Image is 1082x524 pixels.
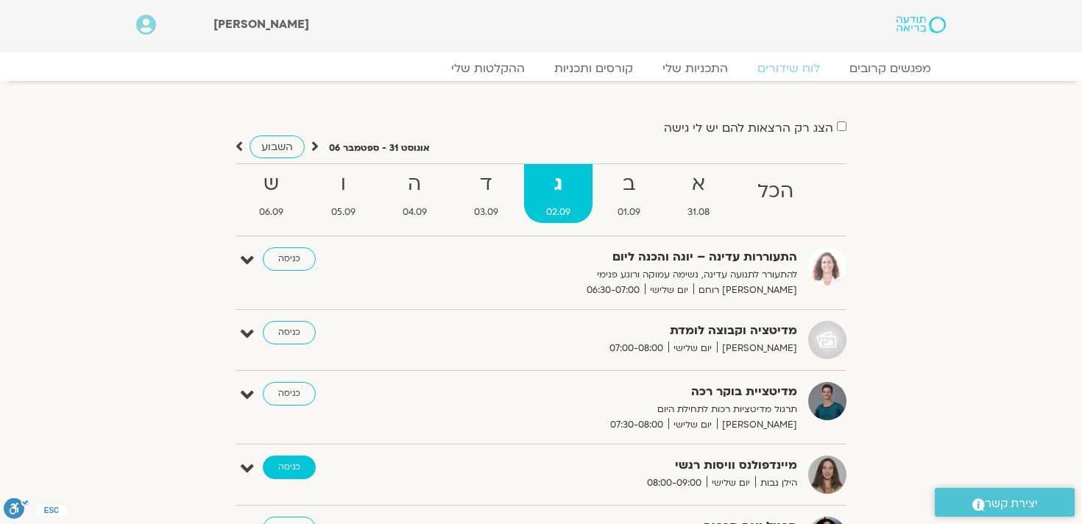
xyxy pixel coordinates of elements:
span: [PERSON_NAME] רוחם [693,283,797,298]
span: [PERSON_NAME] [717,341,797,356]
span: 06:30-07:00 [581,283,645,298]
strong: ג [524,168,593,201]
span: 01.09 [595,205,662,220]
a: כניסה [263,247,316,271]
a: לוח שידורים [743,61,835,76]
span: 04.09 [381,205,449,220]
span: יצירת קשר [985,494,1038,514]
strong: ו [308,168,377,201]
a: ד03.09 [452,164,520,223]
a: כניסה [263,382,316,406]
p: להתעורר לתנועה עדינה, נשימה עמוקה ורוגע פנימי [436,267,797,283]
span: 02.09 [524,205,593,220]
a: ה04.09 [381,164,449,223]
a: השבוע [250,135,305,158]
nav: Menu [136,61,946,76]
span: יום שלישי [668,341,717,356]
span: 31.08 [665,205,732,220]
a: יצירת קשר [935,488,1075,517]
span: 07:00-08:00 [604,341,668,356]
strong: א [665,168,732,201]
a: קורסים ותכניות [540,61,648,76]
a: ש06.09 [237,164,305,223]
p: אוגוסט 31 - ספטמבר 06 [329,141,430,156]
span: יום שלישי [707,475,755,491]
a: ו05.09 [308,164,377,223]
p: תרגול מדיטציות רכות לתחילת היום [436,402,797,417]
span: יום שלישי [645,283,693,298]
span: 03.09 [452,205,520,220]
a: כניסה [263,456,316,479]
label: הצג רק הרצאות להם יש לי גישה [664,121,833,135]
strong: ש [237,168,305,201]
a: מפגשים קרובים [835,61,946,76]
span: השבוע [261,140,293,154]
span: 07:30-08:00 [605,417,668,433]
strong: מיינדפולנס וויסות רגשי [436,456,797,475]
a: ב01.09 [595,164,662,223]
span: 08:00-09:00 [642,475,707,491]
strong: ה [381,168,449,201]
span: [PERSON_NAME] [213,16,309,32]
strong: התעוררות עדינה – יוגה והכנה ליום [436,247,797,267]
strong: ב [595,168,662,201]
a: א31.08 [665,164,732,223]
strong: מדיטציית בוקר רכה [436,382,797,402]
a: התכניות שלי [648,61,743,76]
strong: הכל [735,175,816,208]
span: [PERSON_NAME] [717,417,797,433]
a: ג02.09 [524,164,593,223]
span: 05.09 [308,205,377,220]
span: 06.09 [237,205,305,220]
a: הכל [735,164,816,223]
strong: ד [452,168,520,201]
strong: מדיטציה וקבוצה לומדת [436,321,797,341]
a: כניסה [263,321,316,344]
a: ההקלטות שלי [436,61,540,76]
span: הילן נבות [755,475,797,491]
span: יום שלישי [668,417,717,433]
